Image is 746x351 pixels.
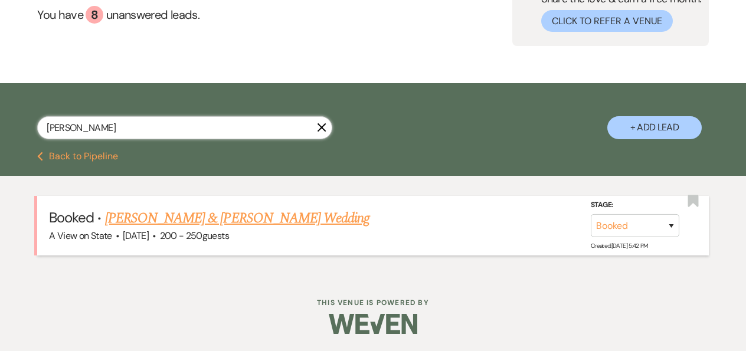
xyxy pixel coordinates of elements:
img: Weven Logo [329,303,417,345]
span: [DATE] [123,229,149,242]
label: Stage: [591,199,679,212]
a: [PERSON_NAME] & [PERSON_NAME] Wedding [105,208,369,229]
button: Back to Pipeline [37,152,118,161]
button: + Add Lead [607,116,702,139]
div: 8 [86,6,103,24]
input: Search by name, event date, email address or phone number [37,116,332,139]
span: Created: [DATE] 5:42 PM [591,242,648,250]
span: 200 - 250 guests [160,229,229,242]
a: You have 8 unanswered leads. [37,6,302,24]
span: A View on State [49,229,112,242]
button: Click to Refer a Venue [541,10,673,32]
span: Booked [49,208,94,227]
